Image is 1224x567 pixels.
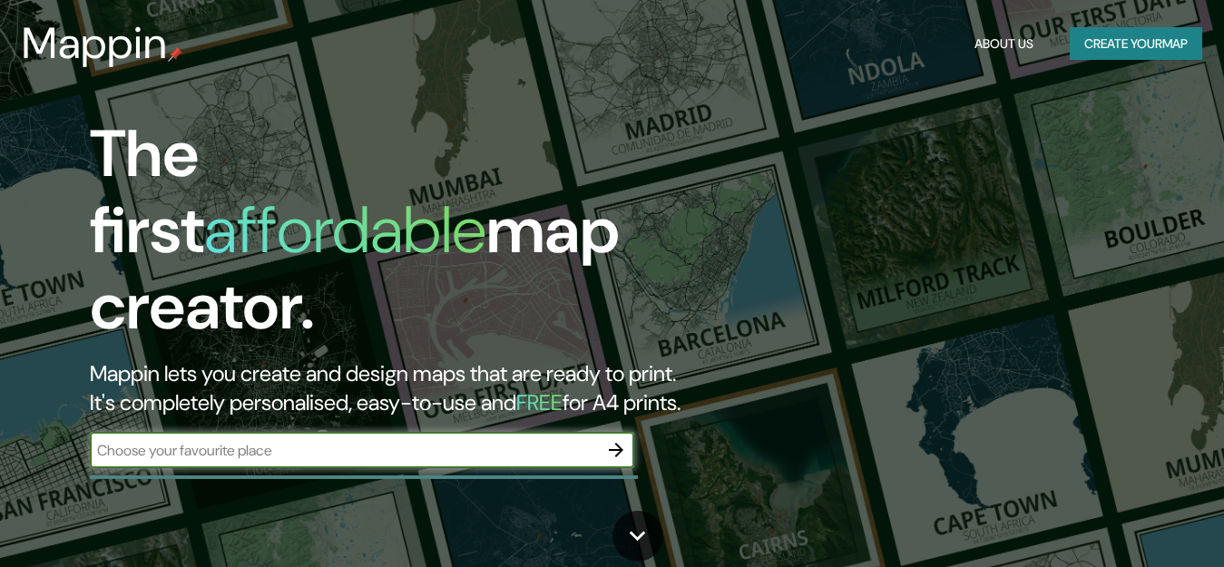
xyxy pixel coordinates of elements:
[967,27,1041,61] button: About Us
[516,388,563,416] h5: FREE
[1070,27,1202,61] button: Create yourmap
[204,188,486,272] h1: affordable
[90,440,598,461] input: Choose your favourite place
[168,47,182,62] img: mappin-pin
[22,18,168,69] h3: Mappin
[90,116,702,359] h1: The first map creator.
[90,359,702,417] h2: Mappin lets you create and design maps that are ready to print. It's completely personalised, eas...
